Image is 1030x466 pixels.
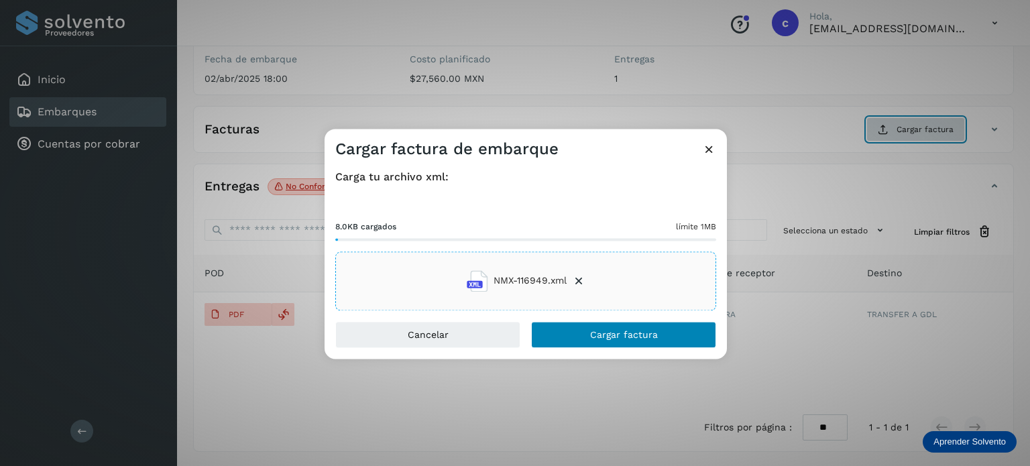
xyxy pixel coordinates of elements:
p: Aprender Solvento [933,436,1006,447]
span: NMX-116949.xml [494,274,567,288]
button: Cargar factura [531,321,716,348]
span: Cargar factura [590,330,658,339]
h3: Cargar factura de embarque [335,139,559,159]
span: límite 1MB [676,221,716,233]
button: Cancelar [335,321,520,348]
div: Aprender Solvento [923,431,1017,453]
span: 8.0KB cargados [335,221,396,233]
span: Cancelar [408,330,449,339]
h4: Carga tu archivo xml: [335,170,716,183]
